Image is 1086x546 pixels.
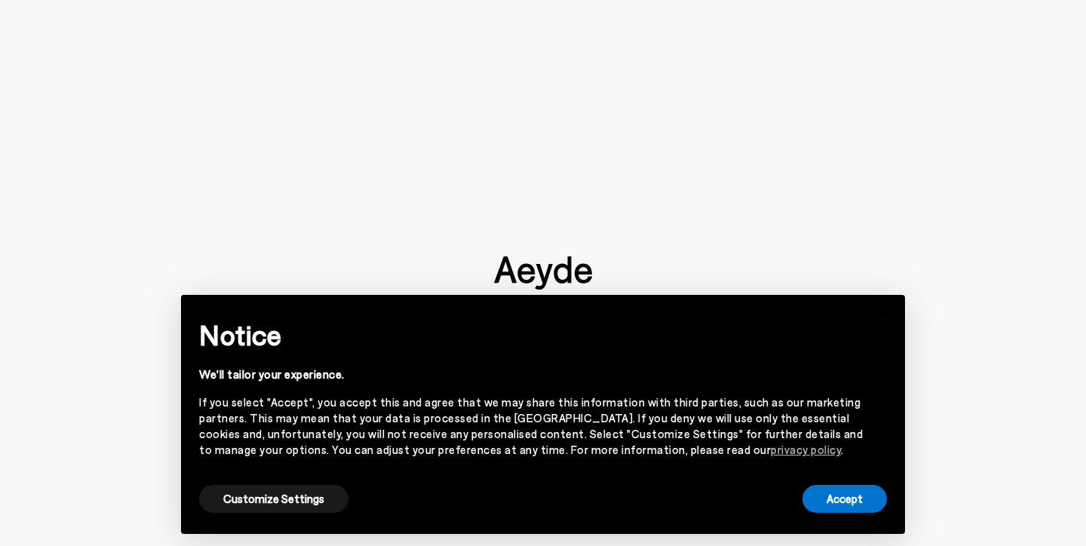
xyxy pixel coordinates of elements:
[876,306,886,328] span: ×
[199,394,863,458] div: If you select "Accept", you accept this and agree that we may share this information with third p...
[771,443,841,456] a: privacy policy
[863,299,899,336] button: Close this notice
[199,367,863,382] div: We'll tailor your experience.
[802,485,887,513] button: Accept
[199,485,348,513] button: Customize Settings
[494,256,592,290] img: footer-logo.svg
[199,315,863,354] h2: Notice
